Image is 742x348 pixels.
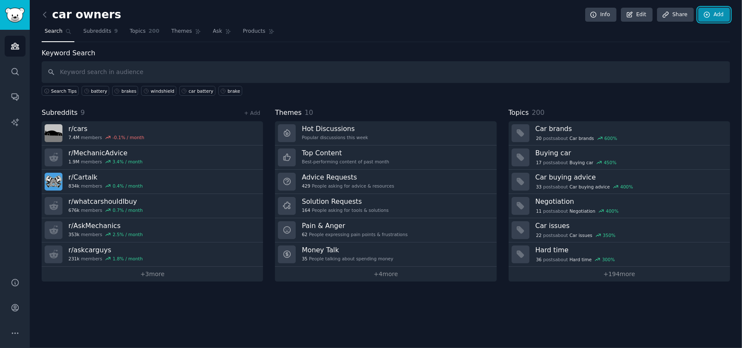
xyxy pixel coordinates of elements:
[569,232,592,238] span: Car issues
[68,159,79,165] span: 1.9M
[218,86,242,96] a: brake
[127,25,162,42] a: Topics200
[122,88,136,94] div: brakes
[51,88,77,94] span: Search Tips
[213,28,222,35] span: Ask
[509,267,730,282] a: +194more
[42,49,95,57] label: Keyword Search
[91,88,107,94] div: battery
[535,134,618,142] div: post s about
[620,184,633,190] div: 400 %
[509,194,730,218] a: Negotiation11postsaboutNegotiation400%
[189,88,213,94] div: car battery
[68,221,143,230] h3: r/ AskMechanics
[302,148,389,157] h3: Top Content
[535,207,620,215] div: post s about
[179,86,215,96] a: car battery
[42,267,263,282] a: +3more
[42,242,263,267] a: r/askcarguys231kmembers1.8% / month
[68,197,143,206] h3: r/ whatcarshouldIbuy
[535,256,616,263] div: post s about
[42,8,121,22] h2: car owners
[150,88,174,94] div: windshield
[302,231,408,237] div: People expressing pain points & frustrations
[536,257,541,262] span: 36
[68,173,143,182] h3: r/ Cartalk
[536,160,541,165] span: 17
[42,194,263,218] a: r/whatcarshouldIbuy676kmembers0.7% / month
[113,256,143,262] div: 1.8 % / month
[210,25,234,42] a: Ask
[113,183,143,189] div: 0.4 % / month
[302,256,393,262] div: People talking about spending money
[602,257,615,262] div: 300 %
[68,207,143,213] div: members
[113,134,144,140] div: -0.1 % / month
[68,256,79,262] span: 231k
[535,197,724,206] h3: Negotiation
[68,148,143,157] h3: r/ MechanicAdvice
[42,108,78,118] span: Subreddits
[302,221,408,230] h3: Pain & Anger
[68,159,143,165] div: members
[535,173,724,182] h3: Car buying advice
[302,173,394,182] h3: Advice Requests
[113,159,143,165] div: 3.4 % / month
[569,184,610,190] span: Car buying advice
[302,183,394,189] div: People asking for advice & resources
[68,231,143,237] div: members
[302,134,368,140] div: Popular discussions this week
[275,108,302,118] span: Themes
[68,245,143,254] h3: r/ askcarguys
[302,197,388,206] h3: Solution Requests
[535,183,634,191] div: post s about
[42,170,263,194] a: r/Cartalk834kmembers0.4% / month
[302,256,307,262] span: 35
[569,257,592,262] span: Hard time
[42,121,263,145] a: r/cars7.4Mmembers-0.1% / month
[244,110,260,116] a: + Add
[302,207,388,213] div: People asking for tools & solutions
[536,232,541,238] span: 22
[535,124,724,133] h3: Car brands
[275,170,496,194] a: Advice Requests429People asking for advice & resources
[532,108,544,117] span: 200
[585,8,617,22] a: Info
[509,218,730,242] a: Car issues22postsaboutCar issues350%
[130,28,145,35] span: Topics
[535,245,724,254] h3: Hard time
[569,135,594,141] span: Car brands
[536,135,541,141] span: 20
[275,242,496,267] a: Money Talk35People talking about spending money
[302,124,368,133] h3: Hot Discussions
[42,218,263,242] a: r/AskMechanics353kmembers2.5% / month
[275,218,496,242] a: Pain & Anger62People expressing pain points & frustrations
[68,124,144,133] h3: r/ cars
[606,208,619,214] div: 400 %
[302,183,310,189] span: 429
[68,183,143,189] div: members
[509,145,730,170] a: Buying car17postsaboutBuying car450%
[302,245,393,254] h3: Money Talk
[302,159,389,165] div: Best-performing content of past month
[535,159,617,166] div: post s about
[149,28,160,35] span: 200
[569,160,593,165] span: Buying car
[113,207,143,213] div: 0.7 % / month
[228,88,241,94] div: brake
[535,148,724,157] h3: Buying car
[275,267,496,282] a: +4more
[68,134,79,140] span: 7.4M
[698,8,730,22] a: Add
[45,28,62,35] span: Search
[5,8,25,23] img: GummySearch logo
[68,134,144,140] div: members
[275,194,496,218] a: Solution Requests164People asking for tools & solutions
[68,207,79,213] span: 676k
[45,173,62,191] img: Cartalk
[535,231,617,239] div: post s about
[114,28,118,35] span: 9
[275,121,496,145] a: Hot DiscussionsPopular discussions this week
[171,28,192,35] span: Themes
[302,231,307,237] span: 62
